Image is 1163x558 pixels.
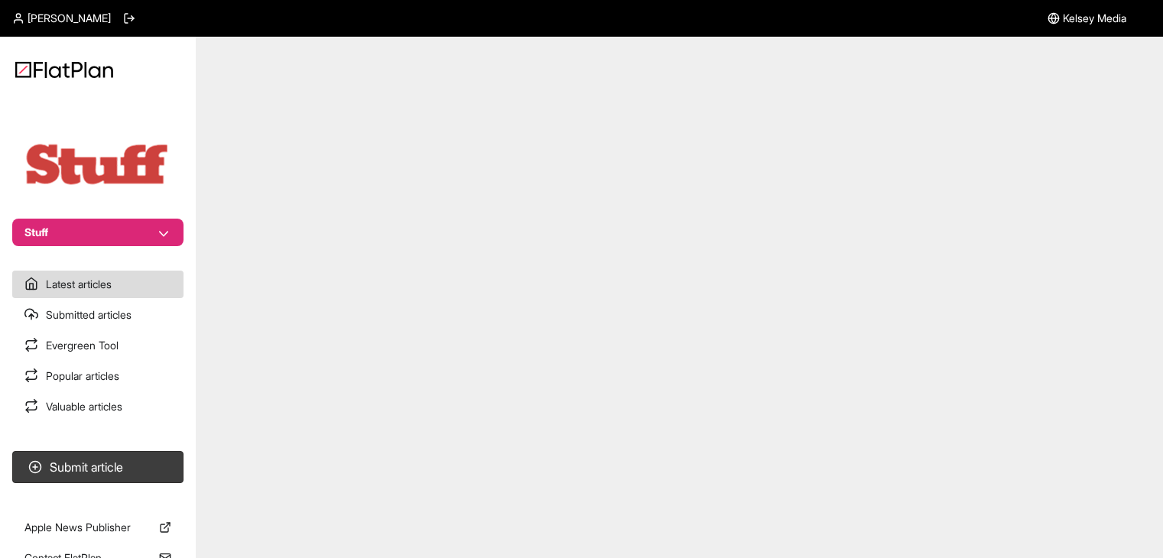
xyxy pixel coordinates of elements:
a: Popular articles [12,362,184,390]
a: Latest articles [12,271,184,298]
img: Publication Logo [21,141,174,188]
img: Logo [15,61,113,78]
a: Evergreen Tool [12,332,184,359]
a: Submitted articles [12,301,184,329]
span: [PERSON_NAME] [28,11,111,26]
button: Submit article [12,451,184,483]
a: Apple News Publisher [12,514,184,541]
span: Kelsey Media [1063,11,1126,26]
a: Valuable articles [12,393,184,420]
button: Stuff [12,219,184,246]
a: [PERSON_NAME] [12,11,111,26]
